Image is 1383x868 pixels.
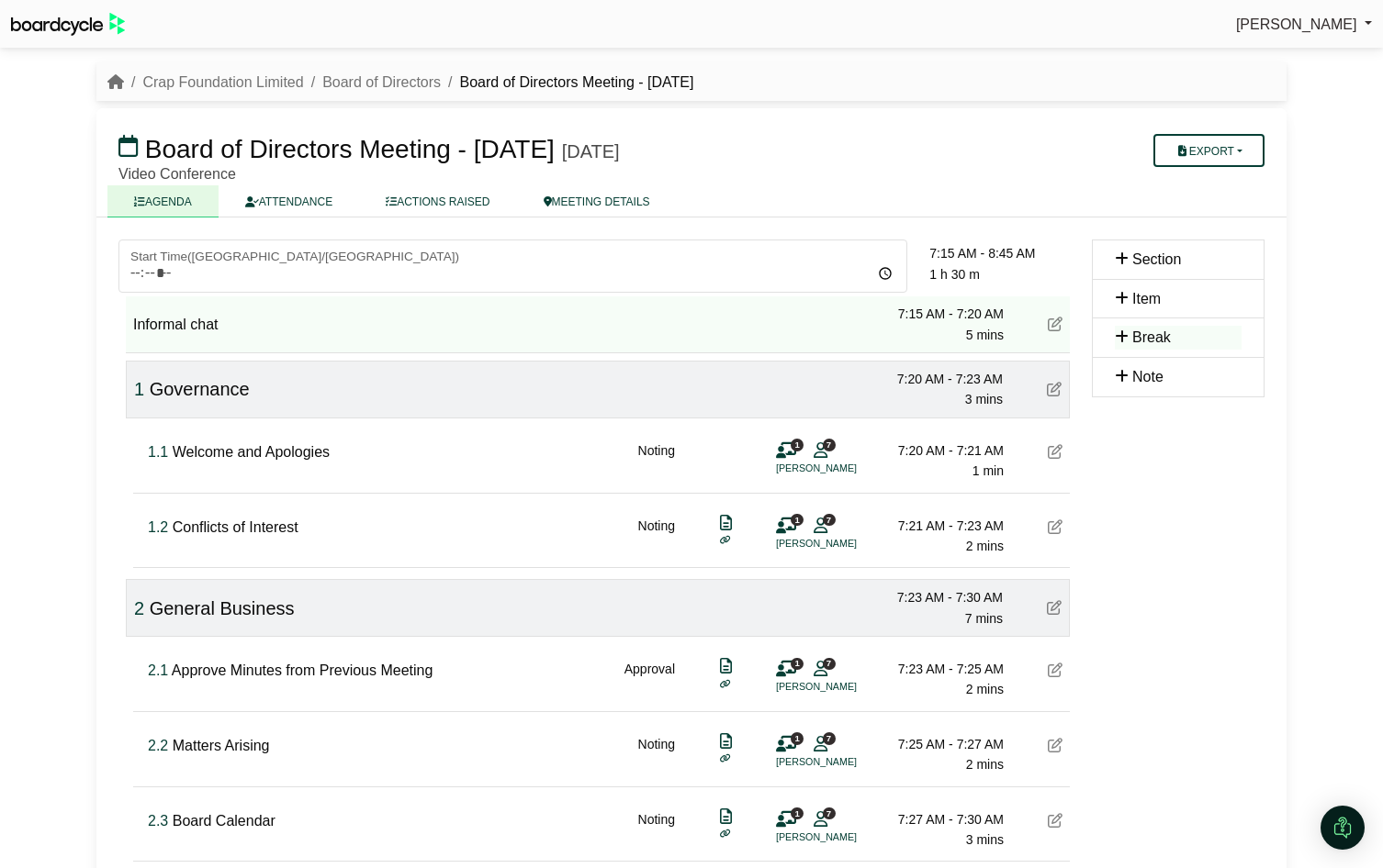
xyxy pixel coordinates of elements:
div: 7:21 AM - 7:23 AM [875,516,1004,536]
span: 7 mins [965,611,1003,626]
a: Crap Foundation Limited [142,74,303,90]
div: Noting [638,809,675,851]
span: 2 mins [966,757,1004,772]
span: Board of Directors Meeting - [DATE] [145,135,555,163]
span: 1 [791,807,804,819]
span: 3 mins [966,832,1004,847]
span: 7 [823,514,836,526]
span: 2 mins [966,682,1004,696]
div: 7:23 AM - 7:30 AM [874,587,1003,607]
div: Approval [624,659,675,700]
span: 1 min [973,463,1004,478]
div: 7:20 AM - 7:23 AM [874,369,1003,389]
span: Section [1132,251,1181,267]
span: 2 mins [966,539,1004,553]
span: 7 [823,732,836,744]
a: AGENDA [107,185,219,217]
div: Noting [638,734,675,775]
li: Board of Directors Meeting - [DATE] [441,71,693,95]
span: Board Calendar [173,813,275,829]
span: Click to fine tune number [148,738,168,753]
div: Open Intercom Messenger [1321,806,1365,850]
div: 7:27 AM - 7:30 AM [875,809,1004,829]
div: Noting [638,516,675,557]
div: [DATE] [562,140,620,162]
span: Item [1132,291,1161,306]
li: [PERSON_NAME] [776,754,914,770]
span: Click to fine tune number [148,813,168,829]
span: [PERSON_NAME] [1236,17,1357,32]
div: 7:15 AM - 8:45 AM [929,243,1070,263]
li: [PERSON_NAME] [776,536,914,551]
span: Welcome and Apologies [173,444,330,460]
span: Click to fine tune number [148,519,168,535]
a: [PERSON_NAME] [1236,13,1372,37]
span: 7 [823,439,836,451]
li: [PERSON_NAME] [776,679,914,695]
span: Note [1132,369,1164,384]
span: Click to fine tune number [134,379,144,399]
span: Click to fine tune number [134,598,144,618]
li: [PERSON_NAME] [776,461,914,476]
span: 7 [823,807,836,819]
a: ACTIONS RAISED [359,185,516,217]
nav: breadcrumb [107,71,693,95]
span: Video Conference [118,166,236,182]
div: 7:15 AM - 7:20 AM [875,304,1004,324]
div: Noting [638,440,675,482]
span: Break [1132,329,1171,345]
span: General Business [150,598,295,618]
a: Board of Directors [322,74,441,90]
span: Matters Arising [173,738,270,753]
button: Export [1153,134,1265,167]
li: [PERSON_NAME] [776,829,914,845]
div: 7:25 AM - 7:27 AM [875,734,1004,754]
div: 7:20 AM - 7:21 AM [875,440,1004,461]
span: 1 [791,439,804,451]
span: Informal chat [133,317,218,332]
img: BoardcycleBlackGreen-aaafeed430059cb809a45853b8cf6d952af9d84e6e89e1f1685b34bfd5cb7d64.svg [11,13,125,36]
span: 1 [791,658,804,670]
a: MEETING DETAILS [517,185,677,217]
span: Click to fine tune number [148,444,168,460]
span: 5 mins [966,328,1004,342]
span: Click to fine tune number [148,662,168,678]
span: 3 mins [965,392,1003,406]
span: Approve Minutes from Previous Meeting [172,662,433,678]
span: 1 h 30 m [929,267,979,282]
span: Conflicts of Interest [173,519,298,535]
a: ATTENDANCE [219,185,359,217]
span: 1 [791,514,804,526]
span: 7 [823,658,836,670]
span: Governance [150,379,250,399]
span: 1 [791,732,804,744]
div: 7:23 AM - 7:25 AM [875,659,1004,679]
